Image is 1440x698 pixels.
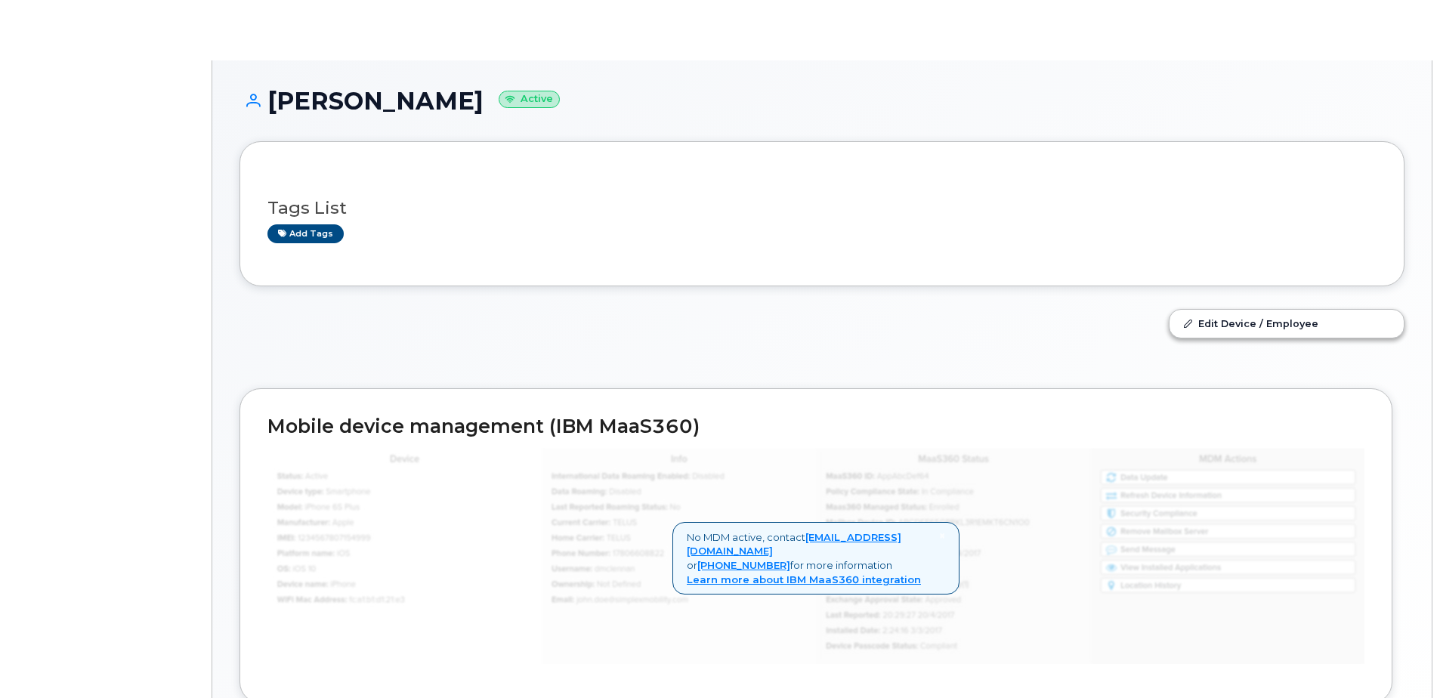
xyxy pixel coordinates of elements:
[267,224,344,243] a: Add tags
[697,559,790,571] a: [PHONE_NUMBER]
[267,448,1364,663] img: mdm_maas360_data_lg-147edf4ce5891b6e296acbe60ee4acd306360f73f278574cfef86ac192ea0250.jpg
[1170,310,1404,337] a: Edit Device / Employee
[687,573,921,585] a: Learn more about IBM MaaS360 integration
[267,416,1364,437] h2: Mobile device management (IBM MaaS360)
[499,91,560,108] small: Active
[267,199,1377,218] h3: Tags List
[672,522,959,595] div: No MDM active, contact or for more information
[239,88,1404,114] h1: [PERSON_NAME]
[939,529,945,542] span: ×
[939,530,945,542] a: Close
[687,531,901,557] a: [EMAIL_ADDRESS][DOMAIN_NAME]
